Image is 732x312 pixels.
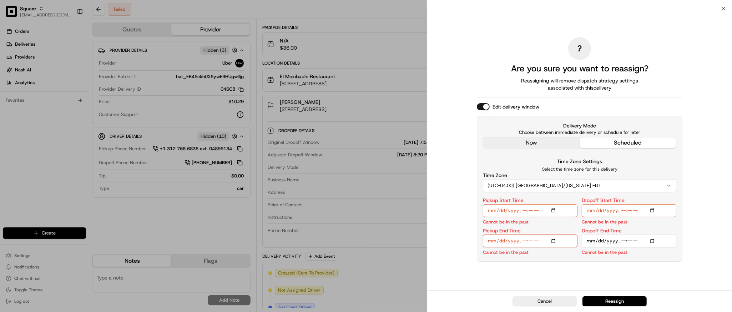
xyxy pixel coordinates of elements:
span: Reassigning will remove dispatch strategy settings associated with this delivery [511,77,648,91]
p: Choose between immediate delivery or schedule for later [483,129,676,136]
p: Welcome 👋 [7,29,130,40]
span: Knowledge Base [14,104,55,111]
p: Select the time zone for this delivery [483,166,676,172]
input: Clear [19,46,118,54]
div: We're available if you need us! [24,75,90,81]
div: Start new chat [24,68,117,75]
span: API Documentation [67,104,115,111]
img: 1736555255976-a54dd68f-1ca7-489b-9aae-adbdc363a1c4 [7,68,20,81]
button: Reassign [582,296,647,306]
span: Pylon [71,121,86,126]
img: Nash [7,7,21,21]
p: Cannot be in the past [582,249,627,256]
p: Cannot be in the past [582,218,627,225]
div: 💻 [60,104,66,110]
a: Powered byPylon [50,121,86,126]
p: Cannot be in the past [483,218,529,225]
h2: Are you sure you want to reassign? [511,63,648,74]
button: Cancel [513,296,577,306]
label: Pickup End Time [483,228,521,233]
div: ? [568,37,591,60]
button: Start new chat [121,70,130,79]
a: 📗Knowledge Base [4,101,57,114]
label: Pickup Start Time [483,198,524,203]
button: now [483,137,580,148]
label: Delivery Mode [483,122,676,129]
button: scheduled [580,137,676,148]
label: Time Zone Settings [557,158,602,165]
label: Edit delivery window [493,103,539,110]
label: Dropoff Start Time [582,198,625,203]
div: 📗 [7,104,13,110]
p: Cannot be in the past [483,249,529,256]
label: Time Zone [483,173,507,178]
a: 💻API Documentation [57,101,117,114]
label: Dropoff End Time [582,228,622,233]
